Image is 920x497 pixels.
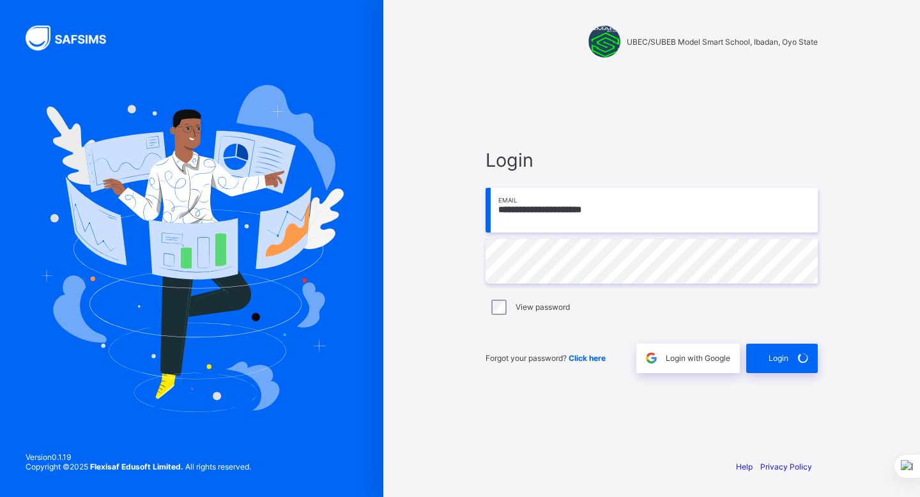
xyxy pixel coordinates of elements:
[26,26,121,50] img: SAFSIMS Logo
[644,351,659,365] img: google.396cfc9801f0270233282035f929180a.svg
[760,462,812,471] a: Privacy Policy
[90,462,183,471] strong: Flexisaf Edusoft Limited.
[666,353,730,363] span: Login with Google
[486,353,606,363] span: Forgot your password?
[26,452,251,462] span: Version 0.1.19
[769,353,788,363] span: Login
[736,462,753,471] a: Help
[516,302,570,312] label: View password
[26,462,251,471] span: Copyright © 2025 All rights reserved.
[486,149,818,171] span: Login
[569,353,606,363] a: Click here
[627,37,818,47] span: UBEC/SUBEB Model Smart School, Ibadan, Oyo State
[40,85,344,412] img: Hero Image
